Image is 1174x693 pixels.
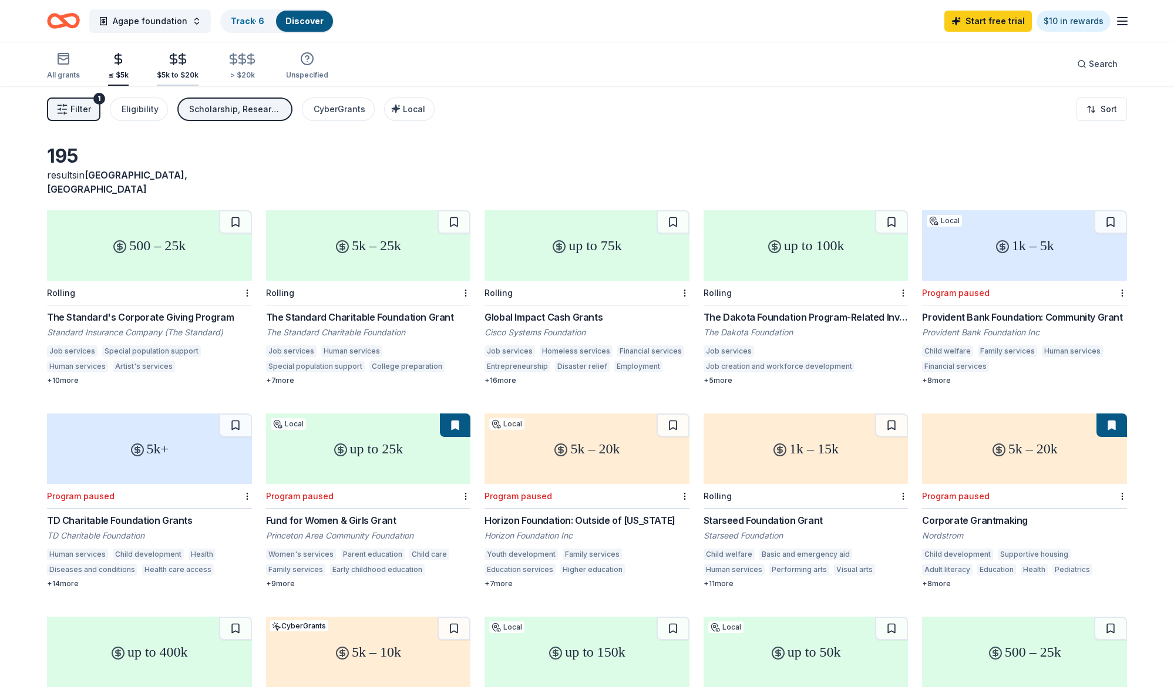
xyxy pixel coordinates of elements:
button: All grants [47,47,80,86]
div: Rolling [266,288,294,298]
div: up to 400k [47,617,252,687]
div: Family services [563,549,622,560]
button: ≤ $5k [108,48,129,86]
button: Unspecified [286,47,328,86]
div: Eligibility [122,102,159,116]
div: 5k – 25k [266,210,471,281]
a: Track· 6 [231,16,264,26]
div: CyberGrants [270,620,328,631]
button: Scholarship, Research, Education, General operations, Capital, Training and capacity building [177,97,292,121]
div: Program paused [922,288,990,298]
button: Filter1 [47,97,100,121]
div: Job creation and workforce development [704,361,855,372]
a: up to 100kRollingThe Dakota Foundation Program-Related Investments and GrantsThe Dakota Foundatio... [704,210,909,385]
div: Parent education [341,549,405,560]
div: Program paused [922,491,990,501]
div: Health care access [142,564,214,576]
div: Starseed Foundation [704,530,909,541]
div: Local [708,621,744,633]
div: Cisco Systems Foundation [485,327,689,338]
a: Start free trial [944,11,1032,32]
div: Early childhood education [330,564,425,576]
div: Higher education [560,564,625,576]
div: Basic and emergency aid [759,549,852,560]
div: Job services [266,345,317,357]
div: Human services [321,345,382,357]
div: Program paused [266,491,334,501]
div: 1 [93,93,105,105]
div: + 16 more [485,376,689,385]
div: The Standard Charitable Foundation Grant [266,310,471,324]
button: Search [1068,52,1127,76]
div: Global Impact Cash Grants [485,310,689,324]
div: Entrepreneurship [485,361,550,372]
div: + 7 more [266,376,471,385]
div: + 10 more [47,376,252,385]
div: ≤ $5k [108,70,129,80]
div: Arts and culture [180,361,240,372]
div: + 7 more [485,579,689,588]
div: The Standard Charitable Foundation [266,327,471,338]
div: + 8 more [922,579,1127,588]
span: in [47,169,187,195]
div: results [47,168,252,196]
div: Rolling [704,491,732,501]
div: Local [271,418,306,430]
div: Nordstrom [922,530,1127,541]
div: Disaster relief [555,361,610,372]
div: Adult literacy [922,564,973,576]
div: Homeless services [540,345,613,357]
div: 5k – 20k [485,413,689,484]
div: 5k – 10k [266,617,471,687]
a: 1k – 5kLocalProgram pausedProvident Bank Foundation: Community GrantProvident Bank Foundation Inc... [922,210,1127,385]
div: Fund for Women & Girls Grant [266,513,471,527]
span: Sort [1101,102,1117,116]
a: 500 – 25kRollingThe Standard's Corporate Giving ProgramStandard Insurance Company (The Standard)J... [47,210,252,385]
div: Diseases and conditions [47,564,137,576]
div: + 5 more [704,376,909,385]
div: The Dakota Foundation Program-Related Investments and Grants [704,310,909,324]
div: TD Charitable Foundation [47,530,252,541]
div: All grants [47,70,80,80]
div: Job services [485,345,535,357]
div: Financial services [617,345,684,357]
a: Home [47,7,80,35]
div: Family services [266,564,325,576]
a: 5k – 20kLocalProgram pausedHorizon Foundation: Outside of [US_STATE]Horizon Foundation IncYouth d... [485,413,689,588]
div: Standard Insurance Company (The Standard) [47,327,252,338]
div: Artist's services [113,361,175,372]
div: Local [489,621,524,633]
a: up to 75kRollingGlobal Impact Cash GrantsCisco Systems FoundationJob servicesHomeless servicesFin... [485,210,689,385]
button: Track· 6Discover [220,9,334,33]
div: 195 [47,144,252,168]
div: Provident Bank Foundation Inc [922,327,1127,338]
a: 1k – 15kRollingStarseed Foundation GrantStarseed FoundationChild welfareBasic and emergency aidHu... [704,413,909,588]
div: Princeton Area Community Foundation [266,530,471,541]
div: Provident Bank Foundation: Community Grant [922,310,1127,324]
button: Eligibility [110,97,168,121]
div: Child development [922,549,993,560]
div: Child welfare [704,549,755,560]
div: Rolling [47,288,75,298]
div: Financial services [922,361,989,372]
div: Job services [47,345,97,357]
a: 5k – 20kProgram pausedCorporate GrantmakingNordstromChild developmentSupportive housingAdult lite... [922,413,1127,588]
span: Search [1089,57,1118,71]
span: Agape foundation [113,14,187,28]
div: Corporate Grantmaking [922,513,1127,527]
button: > $20k [227,48,258,86]
div: Health [1021,564,1048,576]
div: Human services [1042,345,1103,357]
div: Human services [47,549,108,560]
div: TD Charitable Foundation Grants [47,513,252,527]
div: Program paused [47,491,115,501]
div: Employment [614,361,662,372]
div: 1k – 15k [704,413,909,484]
div: Program paused [485,491,552,501]
div: up to 75k [485,210,689,281]
div: Special population support [266,361,365,372]
button: Local [384,97,435,121]
div: up to 25k [266,413,471,484]
div: Horizon Foundation Inc [485,530,689,541]
div: up to 150k [485,617,689,687]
